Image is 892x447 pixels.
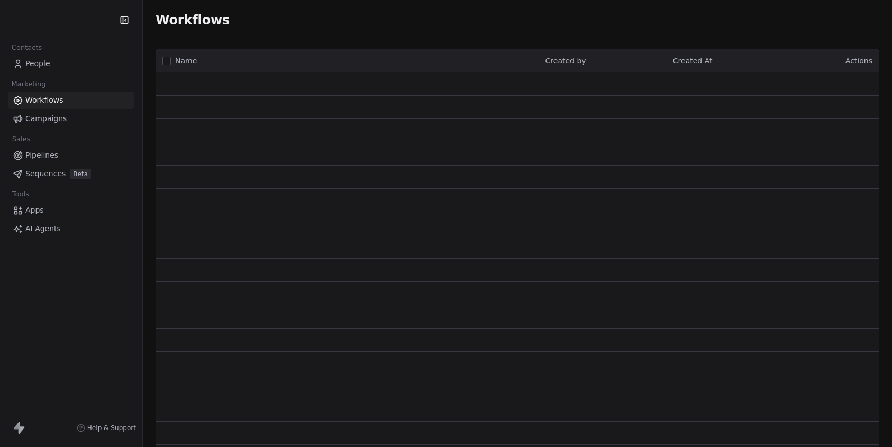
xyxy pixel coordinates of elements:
span: Name [175,56,197,67]
span: Help & Support [87,424,136,432]
a: SequencesBeta [8,165,134,183]
span: AI Agents [25,223,61,234]
span: Created At [673,57,713,65]
span: Actions [845,57,872,65]
span: Beta [70,169,91,179]
span: Workflows [25,95,63,106]
a: AI Agents [8,220,134,238]
a: Campaigns [8,110,134,127]
span: Contacts [7,40,47,56]
a: Apps [8,202,134,219]
a: People [8,55,134,72]
span: Campaigns [25,113,67,124]
a: Help & Support [77,424,136,432]
span: Pipelines [25,150,58,161]
a: Workflows [8,92,134,109]
span: Sequences [25,168,66,179]
span: Tools [7,186,33,202]
a: Pipelines [8,147,134,164]
span: Sales [7,131,35,147]
span: Apps [25,205,44,216]
span: Workflows [156,13,230,28]
span: Marketing [7,76,50,92]
span: People [25,58,50,69]
span: Created by [545,57,586,65]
